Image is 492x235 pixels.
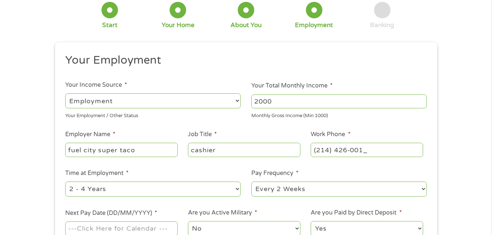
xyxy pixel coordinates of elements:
label: Job Title [188,131,217,138]
label: Pay Frequency [251,169,299,177]
label: Your Total Monthly Income [251,82,333,90]
label: Are you Paid by Direct Deposit [311,209,402,217]
label: Your Income Source [65,81,127,89]
div: About You [230,21,262,29]
label: Next Pay Date (DD/MM/YYYY) [65,209,157,217]
label: Time at Employment [65,169,129,177]
div: Start [102,21,118,29]
div: Your Home [162,21,195,29]
input: Walmart [65,143,177,157]
label: Are you Active Military [188,209,257,217]
div: Your Employment / Other Status [65,110,241,120]
input: (231) 754-4010 [311,143,423,157]
label: Work Phone [311,131,350,138]
h2: Your Employment [65,53,421,68]
label: Employer Name [65,131,115,138]
div: Employment [295,21,333,29]
div: Banking [370,21,394,29]
input: 1800 [251,94,427,108]
div: Monthly Gross Income (Min 1000) [251,110,427,120]
input: Cashier [188,143,300,157]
